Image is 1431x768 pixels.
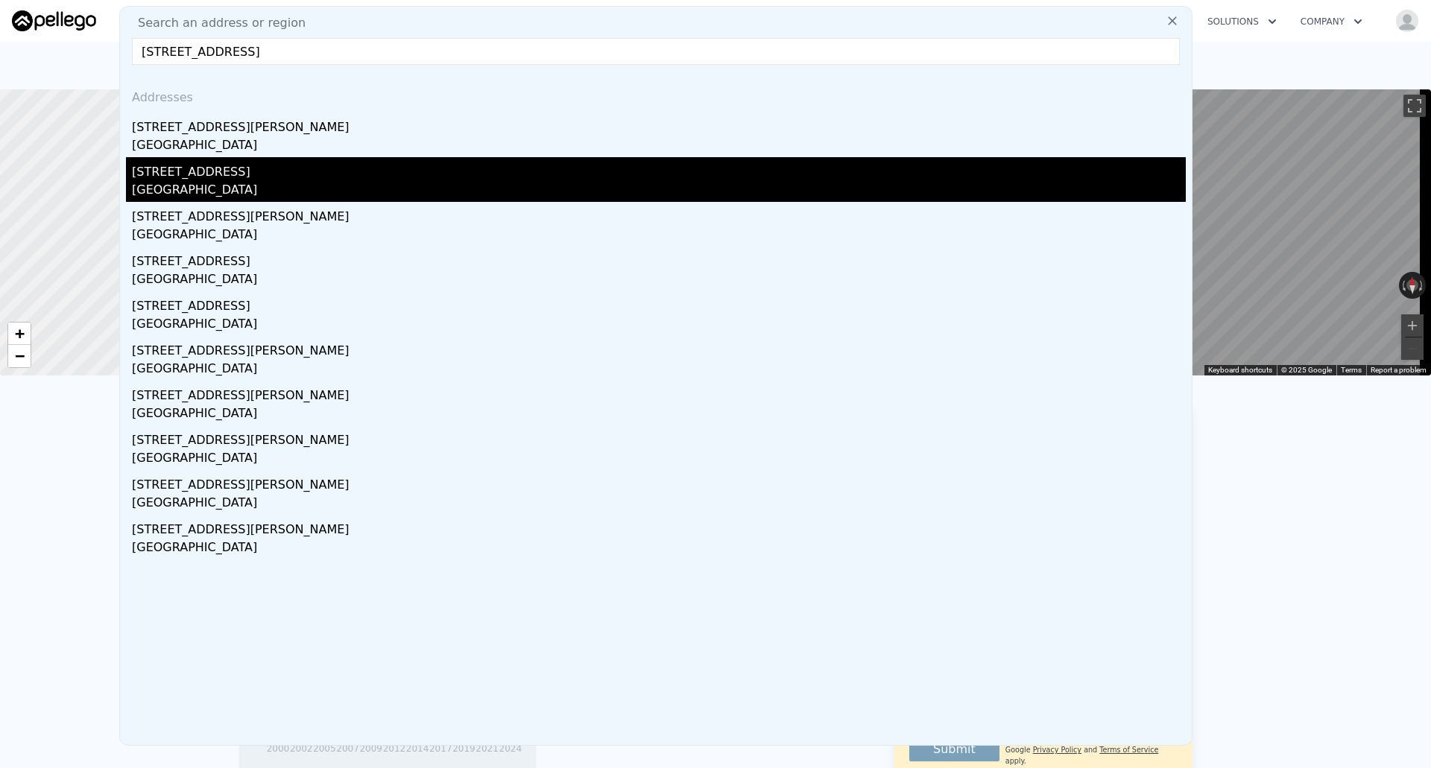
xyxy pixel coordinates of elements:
button: Company [1289,8,1374,35]
a: Zoom out [8,345,31,367]
tspan: 2009 [359,743,382,754]
button: Zoom out [1401,337,1424,360]
div: [GEOGRAPHIC_DATA] [132,136,1186,157]
div: [GEOGRAPHIC_DATA] [132,404,1186,425]
div: [STREET_ADDRESS] [132,247,1186,270]
div: [GEOGRAPHIC_DATA] [132,270,1186,291]
span: − [15,346,25,365]
tspan: 2021 [476,743,499,754]
tspan: 2017 [429,743,452,754]
div: [GEOGRAPHIC_DATA] [132,360,1186,381]
div: [GEOGRAPHIC_DATA] [132,449,1186,470]
span: Search an address or region [126,14,306,32]
div: [STREET_ADDRESS][PERSON_NAME] [132,112,1186,136]
button: Toggle fullscreen view [1403,95,1426,117]
button: Solutions [1195,8,1289,35]
a: Terms (opens in new tab) [1341,366,1362,374]
div: Addresses [126,77,1186,112]
tspan: 2019 [452,743,476,754]
tspan: 2014 [406,743,429,754]
a: Terms of Service [1099,746,1158,754]
button: Rotate counterclockwise [1399,272,1407,299]
button: Submit [909,737,999,761]
div: [GEOGRAPHIC_DATA] [132,494,1186,515]
input: Enter an address, city, region, neighborhood or zip code [132,38,1180,65]
div: [STREET_ADDRESS][PERSON_NAME] [132,425,1186,449]
button: Reset the view [1406,272,1418,299]
div: [GEOGRAPHIC_DATA] [132,539,1186,559]
a: Privacy Policy [1033,746,1081,754]
div: This site is protected by reCAPTCHA and the Google and apply. [1005,734,1178,767]
tspan: 2002 [290,743,313,754]
a: Zoom in [8,323,31,345]
div: [STREET_ADDRESS] [132,157,1186,181]
tspan: 2005 [313,743,336,754]
div: [STREET_ADDRESS][PERSON_NAME] [132,381,1186,404]
span: + [15,324,25,343]
tspan: 2000 [267,743,290,754]
tspan: 2007 [336,743,359,754]
div: [GEOGRAPHIC_DATA] [132,226,1186,247]
div: [GEOGRAPHIC_DATA] [132,315,1186,336]
div: [STREET_ADDRESS][PERSON_NAME] [132,470,1186,494]
a: Report a problem [1371,366,1427,374]
div: [STREET_ADDRESS][PERSON_NAME] [132,202,1186,226]
img: Pellego [12,10,96,31]
span: © 2025 Google [1281,366,1332,374]
button: Keyboard shortcuts [1208,365,1272,375]
button: Zoom in [1401,314,1424,337]
img: avatar [1395,9,1419,33]
tspan: 2012 [383,743,406,754]
button: Rotate clockwise [1418,272,1427,299]
div: [STREET_ADDRESS][PERSON_NAME] [132,336,1186,360]
div: [STREET_ADDRESS][PERSON_NAME] [132,515,1186,539]
tspan: 2024 [499,743,522,754]
div: [STREET_ADDRESS] [132,291,1186,315]
div: [GEOGRAPHIC_DATA] [132,181,1186,202]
